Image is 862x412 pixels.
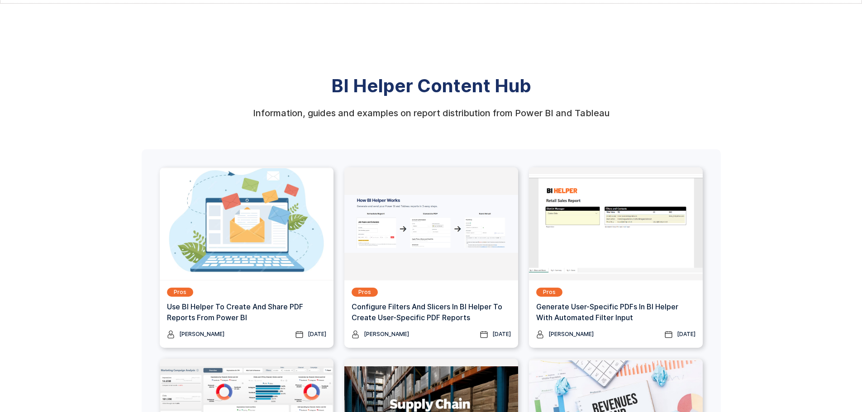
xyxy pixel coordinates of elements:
[331,75,531,97] strong: BI Helper Content Hub
[677,330,695,339] div: [DATE]
[358,288,371,297] div: Pros
[253,109,610,118] div: Information, guides and examples on report distribution from Power BI and Tableau
[167,301,326,323] h3: Use BI Helper To Create And Share PDF Reports From Power BI
[344,167,518,348] a: ProsConfigure Filters And Slicers In BI Helper To Create User-Specific PDF Reports[PERSON_NAME][D...
[492,330,511,339] div: [DATE]
[179,330,224,339] div: [PERSON_NAME]
[308,330,326,339] div: [DATE]
[352,301,511,323] h3: Configure Filters And Slicers In BI Helper To Create User-Specific PDF Reports
[364,330,409,339] div: [PERSON_NAME]
[160,167,333,348] a: ProsUse BI Helper To Create And Share PDF Reports From Power BI[PERSON_NAME][DATE]
[529,167,703,348] a: ProsGenerate User-specific PDFs In BI Helper with Automated Filter Input[PERSON_NAME][DATE]
[174,288,186,297] div: Pros
[548,330,594,339] div: [PERSON_NAME]
[536,301,695,323] h3: Generate User-specific PDFs In BI Helper with Automated Filter Input
[543,288,556,297] div: Pros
